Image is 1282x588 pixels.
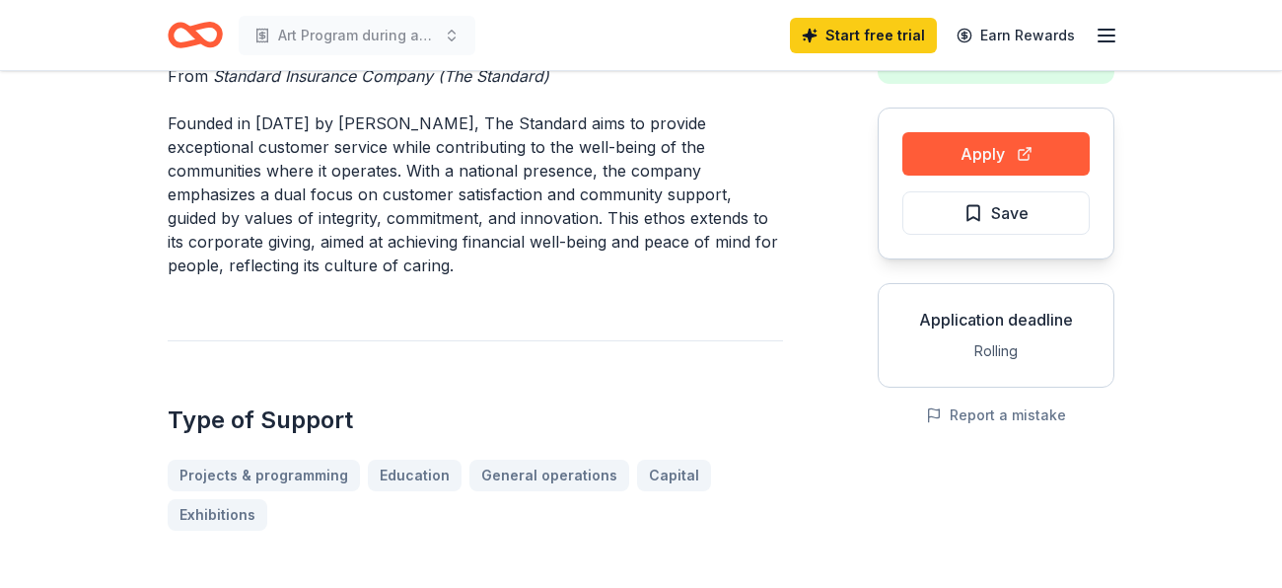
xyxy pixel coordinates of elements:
[213,66,549,86] span: Standard Insurance Company (The Standard)
[168,404,783,436] h2: Type of Support
[894,339,1098,363] div: Rolling
[991,200,1029,226] span: Save
[168,460,360,491] a: Projects & programming
[168,111,783,277] p: Founded in [DATE] by [PERSON_NAME], The Standard aims to provide exceptional customer service whi...
[168,64,783,88] div: From
[926,404,1066,427] button: Report a mistake
[945,18,1087,53] a: Earn Rewards
[168,12,223,58] a: Home
[239,16,475,55] button: Art Program during and after school
[168,499,267,531] a: Exhibitions
[368,460,462,491] a: Education
[790,18,937,53] a: Start free trial
[469,460,629,491] a: General operations
[637,460,711,491] a: Capital
[902,191,1090,235] button: Save
[902,132,1090,176] button: Apply
[894,308,1098,331] div: Application deadline
[278,24,436,47] span: Art Program during and after school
